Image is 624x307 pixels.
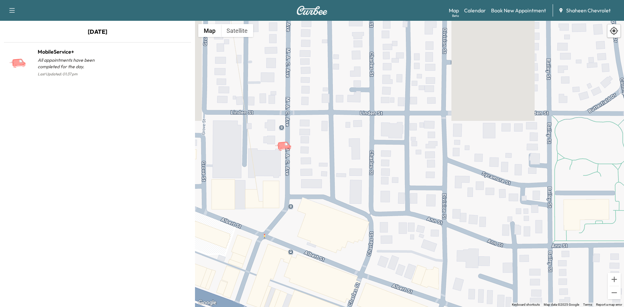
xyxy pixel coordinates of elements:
a: Open this area in Google Maps (opens a new window) [197,299,218,307]
button: Show street map [198,24,221,37]
img: Google [197,299,218,307]
h1: MobileService+ [38,48,97,56]
button: Keyboard shortcuts [512,302,540,307]
a: Terms (opens in new tab) [583,303,592,306]
button: Show satellite imagery [221,24,253,37]
img: Curbee Logo [296,6,328,15]
span: Map data ©2025 Google [544,303,579,306]
p: All appointments have been completed for the day. [38,57,97,70]
div: Recenter map [607,24,621,38]
gmp-advanced-marker: MobileService+ [275,134,297,146]
p: Last Updated: 01:37 pm [38,70,97,78]
div: Beta [452,13,459,18]
button: Zoom out [608,286,621,299]
a: Report a map error [596,303,622,306]
button: Zoom in [608,273,621,286]
a: Book New Appointment [491,6,546,14]
a: Calendar [464,6,486,14]
a: MapBeta [449,6,459,14]
span: Shaheen Chevrolet [566,6,611,14]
